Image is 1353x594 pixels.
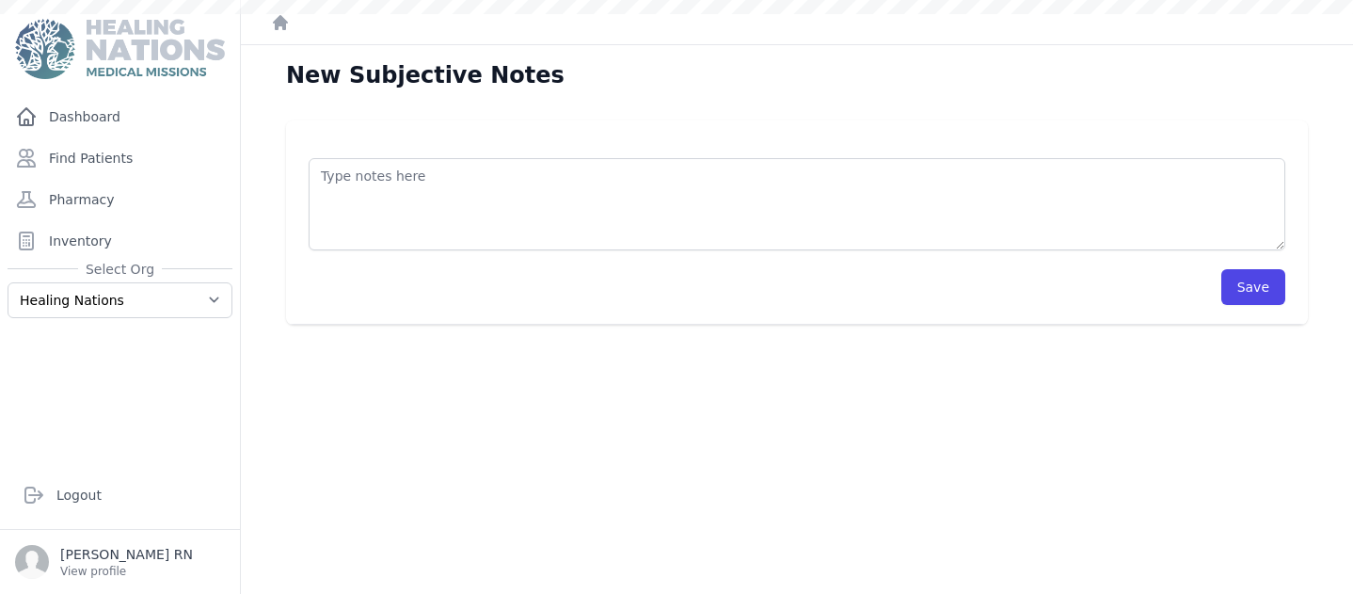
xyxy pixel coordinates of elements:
img: Medical Missions EMR [15,19,224,79]
a: Logout [15,476,225,514]
a: Inventory [8,222,232,260]
p: [PERSON_NAME] RN [60,545,193,564]
a: [PERSON_NAME] RN View profile [15,545,225,579]
a: Pharmacy [8,181,232,218]
span: Select Org [78,260,162,279]
p: View profile [60,564,193,579]
a: Find Patients [8,139,232,177]
button: Save [1221,269,1285,305]
h1: New Subjective Notes [286,60,565,90]
a: Dashboard [8,98,232,136]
